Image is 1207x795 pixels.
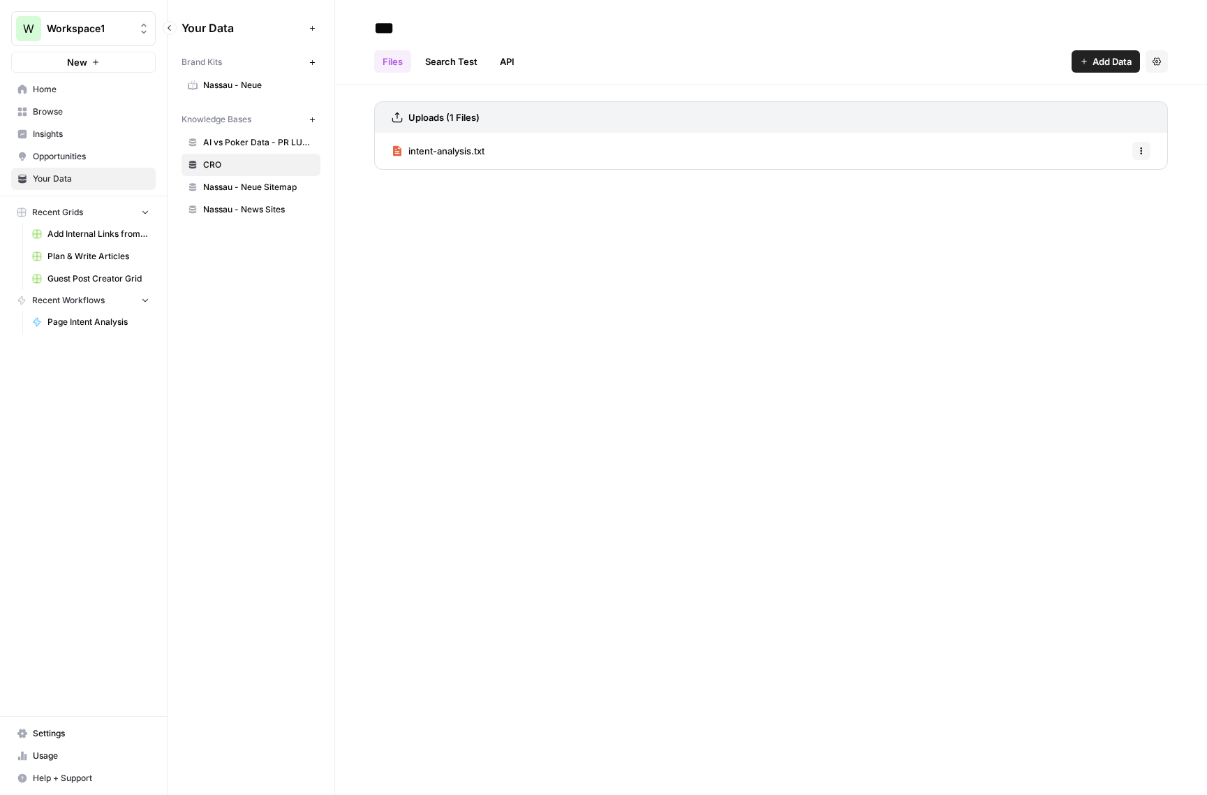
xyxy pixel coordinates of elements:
[32,294,105,307] span: Recent Workflows
[203,203,314,216] span: Nassau - News Sites
[11,123,156,145] a: Insights
[408,110,480,124] h3: Uploads (1 Files)
[47,272,149,285] span: Guest Post Creator Grid
[11,745,156,767] a: Usage
[203,136,314,149] span: AI vs Poker Data - PR LUSPS
[26,245,156,268] a: Plan & Write Articles
[33,772,149,785] span: Help + Support
[374,50,411,73] a: Files
[11,101,156,123] a: Browse
[203,181,314,194] span: Nassau - Neue Sitemap
[11,145,156,168] a: Opportunities
[11,78,156,101] a: Home
[203,79,314,92] span: Nassau - Neue
[33,83,149,96] span: Home
[392,133,484,169] a: intent-analysis.txt
[33,173,149,185] span: Your Data
[26,268,156,290] a: Guest Post Creator Grid
[182,56,222,68] span: Brand Kits
[67,55,87,69] span: New
[182,74,320,96] a: Nassau - Neue
[11,290,156,311] button: Recent Workflows
[26,223,156,245] a: Add Internal Links from Knowledge Base
[11,767,156,789] button: Help + Support
[33,750,149,762] span: Usage
[203,159,314,171] span: CRO
[408,144,484,158] span: intent-analysis.txt
[47,22,131,36] span: Workspace1
[182,154,320,176] a: CRO
[182,131,320,154] a: AI vs Poker Data - PR LUSPS
[47,316,149,328] span: Page Intent Analysis
[33,727,149,740] span: Settings
[11,11,156,46] button: Workspace: Workspace1
[11,722,156,745] a: Settings
[32,206,83,219] span: Recent Grids
[1072,50,1140,73] button: Add Data
[182,176,320,198] a: Nassau - Neue Sitemap
[392,102,480,133] a: Uploads (1 Files)
[33,150,149,163] span: Opportunities
[417,50,486,73] a: Search Test
[33,105,149,118] span: Browse
[1093,54,1132,68] span: Add Data
[182,113,251,126] span: Knowledge Bases
[11,52,156,73] button: New
[47,250,149,263] span: Plan & Write Articles
[11,202,156,223] button: Recent Grids
[23,20,34,37] span: W
[47,228,149,240] span: Add Internal Links from Knowledge Base
[491,50,523,73] a: API
[11,168,156,190] a: Your Data
[182,20,304,36] span: Your Data
[33,128,149,140] span: Insights
[182,198,320,221] a: Nassau - News Sites
[26,311,156,333] a: Page Intent Analysis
